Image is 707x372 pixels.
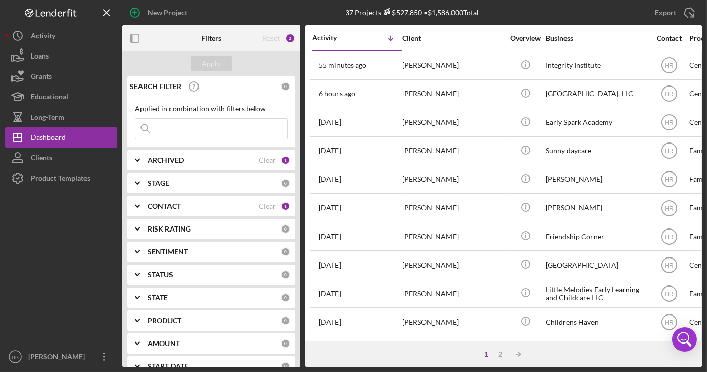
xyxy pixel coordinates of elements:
div: [PERSON_NAME] [402,308,504,335]
button: Educational [5,87,117,107]
div: Dashboard [31,127,66,150]
div: 0 [281,82,290,91]
time: 2025-09-29 14:34 [319,204,341,212]
button: Clients [5,148,117,168]
div: [PERSON_NAME] [402,109,504,136]
b: STATUS [148,271,173,279]
div: Sunny daycare [546,137,647,164]
button: Activity [5,25,117,46]
div: 1 [281,156,290,165]
div: Business [546,34,647,42]
time: 2025-09-24 19:06 [319,261,341,269]
div: Overview [506,34,545,42]
div: Export [655,3,676,23]
button: Long-Term [5,107,117,127]
div: Activity [312,34,357,42]
button: Loans [5,46,117,66]
div: [PERSON_NAME] [25,347,92,369]
div: Grants [31,66,52,89]
div: 1 [479,350,494,358]
div: Little Melodies Early Learning and Childcare LLC [546,280,647,307]
button: Export [644,3,702,23]
div: Product Templates [31,168,90,191]
div: Clear [259,202,276,210]
time: 2025-09-26 00:31 [319,233,341,241]
b: STAGE [148,179,169,187]
text: HR [665,148,674,155]
time: 2025-10-06 17:26 [319,118,341,126]
div: Educational [31,87,68,109]
div: [PERSON_NAME] [402,251,504,278]
div: 0 [281,247,290,256]
div: Early Spark Academy [546,109,647,136]
div: 2 [494,350,508,358]
button: Dashboard [5,127,117,148]
div: Activity [31,25,55,48]
div: 37 Projects • $1,586,000 Total [345,8,479,17]
text: HR [665,233,674,240]
div: Applied in combination with filters below [135,105,288,113]
b: CONTACT [148,202,181,210]
div: Loans [31,46,49,69]
b: Filters [201,34,221,42]
div: Long-Term [31,107,64,130]
div: [GEOGRAPHIC_DATA] [546,251,647,278]
button: New Project [122,3,197,23]
text: HR [665,319,674,326]
b: PRODUCT [148,317,181,325]
div: $527,850 [381,8,422,17]
div: [PERSON_NAME] [402,194,504,221]
b: RISK RATING [148,225,191,233]
button: Grants [5,66,117,87]
button: Product Templates [5,168,117,188]
div: [PERSON_NAME] [546,166,647,193]
text: HR [665,176,674,183]
div: [PERSON_NAME] [402,223,504,250]
div: Friendship Corner [546,223,647,250]
button: HR[PERSON_NAME] [5,347,117,367]
div: [PERSON_NAME] [402,166,504,193]
div: Reset [263,34,280,42]
b: SENTIMENT [148,248,188,256]
text: HR [665,119,674,126]
text: HR [665,62,674,69]
div: 0 [281,362,290,371]
div: New Project [148,3,187,23]
div: Contact [650,34,688,42]
text: HR [12,354,19,360]
div: 0 [281,224,290,234]
div: Apply [202,56,221,71]
b: STATE [148,294,168,302]
div: Open Intercom Messenger [672,327,697,352]
time: 2025-09-30 17:36 [319,175,341,183]
div: 0 [281,316,290,325]
time: 2025-09-19 20:07 [319,318,341,326]
b: START DATE [148,362,188,370]
div: Client [402,34,504,42]
b: AMOUNT [148,339,180,348]
div: 0 [281,179,290,188]
div: Integrity Institute [546,52,647,79]
div: [PERSON_NAME] [402,337,504,364]
div: Childrens Haven [546,308,647,335]
b: SEARCH FILTER [130,82,181,91]
div: 0 [281,270,290,279]
text: HR [665,205,674,212]
div: Clear [259,156,276,164]
div: [GEOGRAPHIC_DATA], LLC [546,80,647,107]
text: HR [665,262,674,269]
text: HR [665,91,674,98]
div: [PERSON_NAME] [402,280,504,307]
div: [PERSON_NAME] [402,137,504,164]
div: Clients [31,148,52,170]
div: [PERSON_NAME] [402,52,504,79]
div: 1 [281,202,290,211]
button: Apply [191,56,232,71]
time: 2025-10-07 20:58 [319,61,366,69]
time: 2025-10-02 20:07 [319,147,341,155]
